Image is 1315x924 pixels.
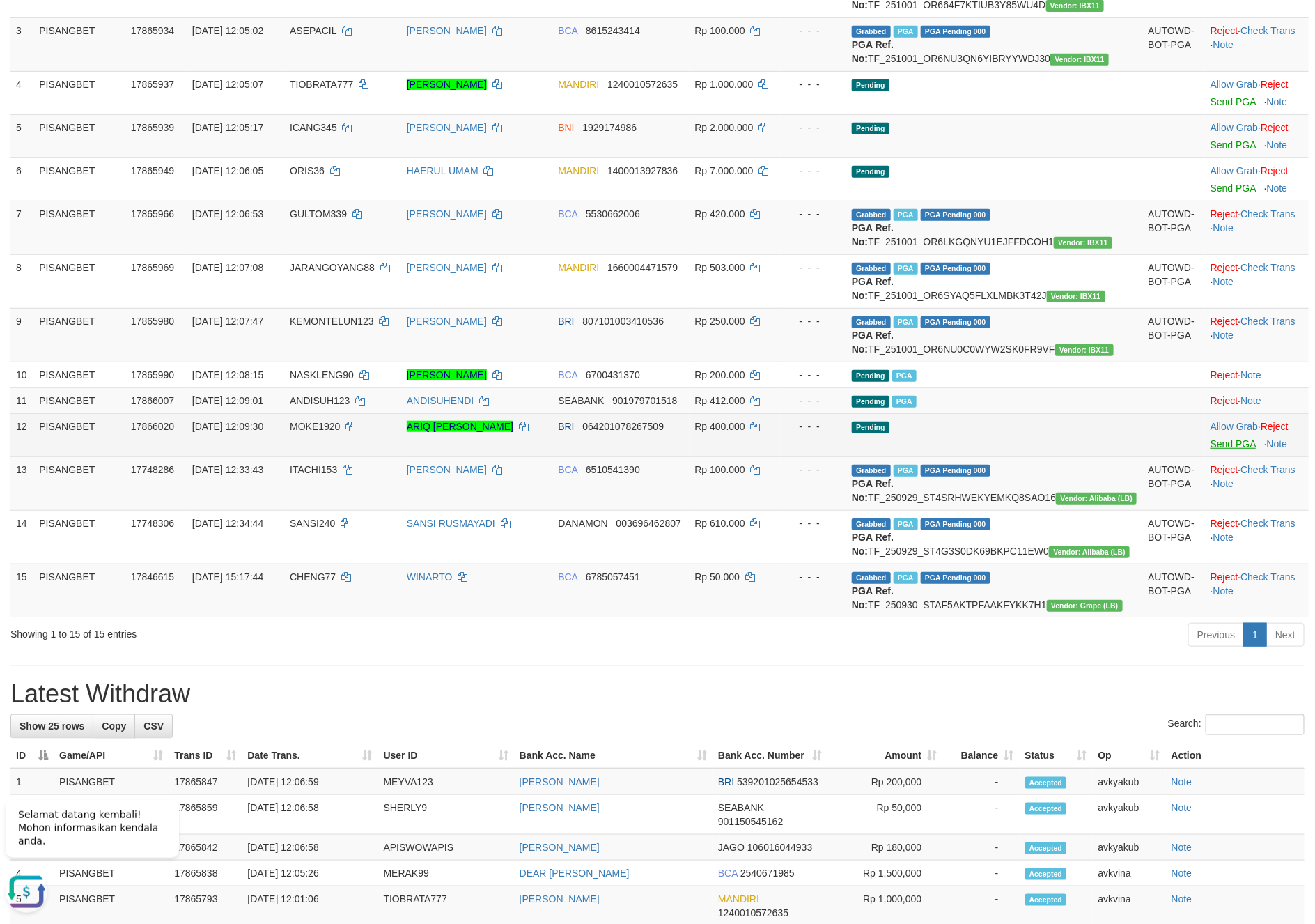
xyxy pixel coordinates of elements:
td: · [1205,387,1309,413]
div: - - - [786,207,841,221]
div: - - - [786,121,841,134]
span: Marked by avkyakub [894,26,918,38]
span: Copy 064201078267509 to clipboard [582,421,664,432]
td: TF_251001_OR6LKGQNYU1EJFFDCOH1 [846,201,1142,254]
span: 17866007 [131,395,174,406]
b: PGA Ref. No: [852,330,894,355]
span: Vendor URL: https://order6.1velocity.biz [1054,237,1112,249]
b: PGA Ref. No: [852,478,894,503]
span: [DATE] 12:09:30 [192,421,263,432]
input: Search: [1206,714,1305,735]
a: [PERSON_NAME] [407,79,487,90]
a: Reject [1211,369,1238,380]
span: Rp 100.000 [695,464,745,475]
span: Pending [852,123,889,134]
div: - - - [786,368,841,382]
a: Allow Grab [1211,421,1258,432]
span: BRI [558,421,574,432]
span: Rp 100.000 [695,25,745,36]
td: PISANGBET [33,564,125,617]
td: TF_251001_OR6NU0C0WYW2SK0FR9VF [846,308,1142,362]
span: ASEPACIL [290,25,336,36]
span: Marked by avksona [894,518,918,530]
span: PGA Pending [921,316,990,328]
span: MANDIRI [558,79,599,90]
span: Grabbed [852,26,891,38]
div: - - - [786,516,841,530]
span: Copy 1929174986 to clipboard [582,122,637,133]
span: CSV [143,721,164,732]
div: - - - [786,24,841,38]
span: Vendor URL: https://dashboard.q2checkout.com/secure [1047,600,1123,612]
td: · · [1205,510,1309,564]
span: BCA [558,208,577,220]
td: 6 [10,157,33,201]
a: Reject [1211,262,1238,273]
a: Reject [1211,464,1238,475]
td: PISANGBET [33,201,125,254]
th: Date Trans.: activate to sort column ascending [242,743,378,769]
span: TIOBRATA777 [290,79,353,90]
a: Note [1172,842,1192,853]
td: PISANGBET [33,254,125,308]
th: Bank Acc. Number: activate to sort column ascending [713,743,827,769]
span: Copy 807101003410536 to clipboard [582,316,664,327]
a: Check Trans [1240,571,1295,583]
td: PISANGBET [54,769,169,795]
a: Copy [93,714,135,738]
div: - - - [786,463,841,477]
a: Note [1213,276,1234,287]
span: [DATE] 12:05:17 [192,122,263,133]
a: Reject [1211,395,1238,406]
a: [PERSON_NAME] [520,893,600,904]
a: Reject [1211,208,1238,220]
span: Copy 8615243414 to clipboard [586,25,640,36]
a: Check Trans [1240,464,1295,475]
span: Rp 420.000 [695,208,745,220]
span: Copy 539201025654533 to clipboard [737,776,818,787]
div: - - - [786,77,841,91]
th: Balance: activate to sort column ascending [942,743,1019,769]
td: · [1205,362,1309,387]
span: Vendor URL: https://order6.1velocity.biz [1055,344,1114,356]
td: AUTOWD-BOT-PGA [1142,201,1204,254]
span: Copy 1660004471579 to clipboard [607,262,678,273]
span: Grabbed [852,465,891,477]
span: Rp 200.000 [695,369,745,380]
b: PGA Ref. No: [852,39,894,64]
a: Allow Grab [1211,165,1258,176]
a: Note [1213,222,1234,233]
span: Copy [102,721,126,732]
td: 11 [10,387,33,413]
a: [PERSON_NAME] [407,316,487,327]
span: Grabbed [852,316,891,328]
span: [DATE] 12:08:15 [192,369,263,380]
span: BCA [558,571,577,583]
a: [PERSON_NAME] [407,369,487,380]
span: Grabbed [852,209,891,221]
span: 17748306 [131,518,174,529]
span: Vendor URL: https://order6.1velocity.biz [1047,291,1105,302]
span: Copy 6510541390 to clipboard [586,464,640,475]
span: NASKLENG90 [290,369,354,380]
span: PGA Pending [921,518,990,530]
a: Allow Grab [1211,79,1258,90]
td: 5 [10,114,33,157]
span: 17865939 [131,122,174,133]
a: Reject [1211,25,1238,36]
td: · [1205,71,1309,114]
td: 9 [10,308,33,362]
td: 3 [10,17,33,71]
span: Rp 50.000 [695,571,740,583]
a: HAERUL UMAM [407,165,478,176]
a: ARIQ [PERSON_NAME] [407,421,513,432]
span: 17748286 [131,464,174,475]
div: - - - [786,419,841,433]
span: JARANGOYANG88 [290,262,375,273]
span: [DATE] 12:07:08 [192,262,263,273]
a: Note [1213,532,1234,543]
a: [PERSON_NAME] [407,208,487,220]
span: ANDISUH123 [290,395,350,406]
td: · · [1205,17,1309,71]
th: Status: activate to sort column ascending [1020,743,1093,769]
